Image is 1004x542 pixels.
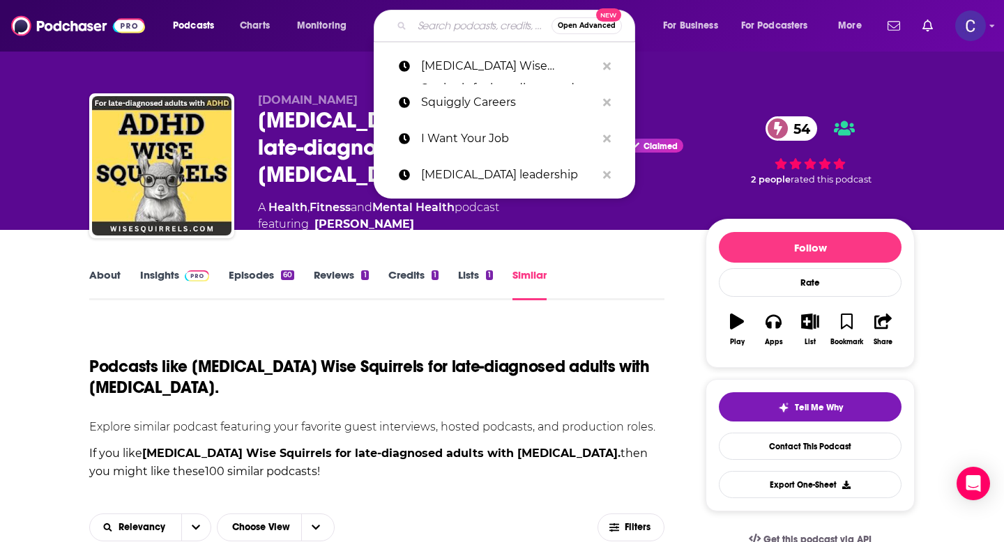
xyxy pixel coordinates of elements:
span: For Business [663,16,718,36]
a: About [89,268,121,300]
div: Search podcasts, credits, & more... [387,10,648,42]
a: Show notifications dropdown [917,14,938,38]
button: Apps [755,304,791,355]
button: open menu [163,15,232,37]
button: Share [865,304,902,355]
a: Contact This Podcast [719,433,902,460]
p: I Want Your Job [421,121,596,157]
span: [DOMAIN_NAME] [258,93,358,107]
a: Health [268,201,307,214]
button: Open AdvancedNew [552,17,622,34]
button: open menu [732,15,828,37]
button: Export One-Sheet [719,471,902,498]
img: User Profile [955,10,986,41]
a: Episodes60 [229,268,294,300]
button: open menu [653,15,736,37]
a: I Want Your Job [374,121,635,157]
div: A podcast [258,199,499,233]
span: For Podcasters [741,16,808,36]
button: Show profile menu [955,10,986,41]
div: 1 [486,270,493,280]
button: open menu [287,15,365,37]
span: Podcasts [173,16,214,36]
strong: [MEDICAL_DATA] Wise Squirrels for late-diagnosed adults with [MEDICAL_DATA]. [142,447,621,460]
img: ADHD Wise Squirrels for late-diagnosed adults with ADHD. [92,96,231,235]
p: Squiggly Careers [421,84,596,121]
a: Squiggly Careers [374,84,635,121]
img: tell me why sparkle [778,402,789,413]
span: New [596,8,621,22]
div: Play [730,338,745,346]
span: Choose View [221,516,301,539]
button: Filters [598,513,664,541]
a: 54 [766,116,817,141]
div: 60 [281,270,294,280]
div: 1 [361,270,368,280]
span: Monitoring [297,16,347,36]
button: Play [719,304,755,355]
span: and [351,201,372,214]
span: featuring [258,216,499,233]
div: Bookmark [830,338,863,346]
span: More [838,16,862,36]
span: Logged in as publicityxxtina [955,10,986,41]
a: Show notifications dropdown [882,14,906,38]
button: Bookmark [828,304,865,355]
img: Podchaser Pro [185,270,209,281]
a: InsightsPodchaser Pro [140,268,209,300]
a: Similar [512,268,547,300]
a: Reviews1 [314,268,368,300]
h1: Podcasts like [MEDICAL_DATA] Wise Squirrels for late-diagnosed adults with [MEDICAL_DATA]. [89,356,664,398]
a: Charts [231,15,278,37]
a: [MEDICAL_DATA] leadership [374,157,635,193]
button: open menu [90,522,181,532]
p: ADHD Wise Squirrels for late-diagnosed adults with ADHD. [421,48,596,84]
h2: Choose View [217,513,344,541]
a: Fitness [310,201,351,214]
a: Dave Delaney [314,216,414,233]
span: Open Advanced [558,22,616,29]
button: tell me why sparkleTell Me Why [719,392,902,421]
span: 54 [779,116,817,141]
a: [MEDICAL_DATA] Wise Squirrels for late-diagnosed adults with [MEDICAL_DATA]. [374,48,635,84]
span: Relevancy [119,522,170,532]
div: Rate [719,268,902,297]
span: , [307,201,310,214]
button: Choose View [217,513,335,541]
span: Filters [625,522,653,532]
span: 2 people [751,174,791,185]
button: open menu [828,15,879,37]
button: Follow [719,232,902,263]
p: adhd leadership [421,157,596,193]
span: Tell Me Why [795,402,843,413]
button: List [792,304,828,355]
p: If you like then you might like these 100 similar podcasts ! [89,444,664,480]
span: Claimed [644,143,678,150]
button: open menu [181,514,211,541]
span: rated this podcast [791,174,872,185]
div: Share [874,338,892,346]
div: List [805,338,816,346]
input: Search podcasts, credits, & more... [412,15,552,37]
div: 1 [432,270,439,280]
div: Apps [765,338,783,346]
a: Mental Health [372,201,455,214]
a: Credits1 [388,268,439,300]
a: Lists1 [458,268,493,300]
h2: Choose List sort [89,513,211,541]
div: 54 2 peoplerated this podcast [706,93,915,208]
img: Podchaser - Follow, Share and Rate Podcasts [11,13,145,39]
p: Explore similar podcast featuring your favorite guest interviews, hosted podcasts, and production... [89,420,664,433]
div: Open Intercom Messenger [957,467,990,500]
span: Charts [240,16,270,36]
